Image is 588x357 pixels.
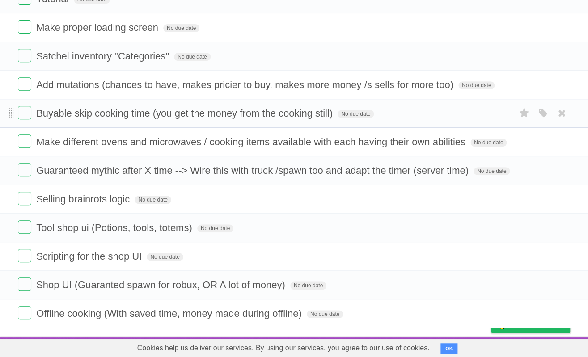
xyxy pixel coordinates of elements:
span: Guaranteed mythic after X time --> Wire this with truck /spawn too and adapt the timer (server time) [36,165,471,176]
span: Make different ovens and microwaves / cooking items available with each having their own abilities [36,136,468,147]
label: Done [18,106,31,119]
span: No due date [458,81,495,89]
span: Shop UI (Guaranted spawn for robux, OR A lot of money) [36,279,287,290]
span: No due date [470,139,507,147]
span: No due date [197,224,233,232]
label: Done [18,163,31,176]
span: Cookies help us deliver our services. By using our services, you agree to our use of cookies. [128,339,439,357]
span: No due date [474,167,510,175]
span: No due date [338,110,374,118]
span: No due date [174,53,210,61]
span: Selling brainrots logic [36,193,132,205]
label: Done [18,49,31,62]
button: OK [440,343,458,354]
label: Done [18,277,31,291]
span: Make proper loading screen [36,22,161,33]
span: Tool shop ui (Potions, tools, totems) [36,222,195,233]
span: No due date [307,310,343,318]
label: Done [18,306,31,319]
label: Done [18,249,31,262]
span: No due date [135,196,171,204]
span: Buy me a coffee [510,317,566,332]
label: Done [18,20,31,34]
span: No due date [147,253,183,261]
label: Done [18,192,31,205]
span: Satchel inventory "Categories" [36,50,171,62]
span: Scripting for the shop UI [36,251,144,262]
label: Star task [516,106,533,121]
span: No due date [163,24,199,32]
span: Buyable skip cooking time (you get the money from the cooking still) [36,108,335,119]
span: No due date [290,281,326,290]
label: Done [18,77,31,91]
span: Add mutations (chances to have, makes pricier to buy, makes more money /s sells for more too) [36,79,456,90]
span: Offline cooking (With saved time, money made during offline) [36,308,304,319]
label: Done [18,220,31,234]
label: Done [18,134,31,148]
